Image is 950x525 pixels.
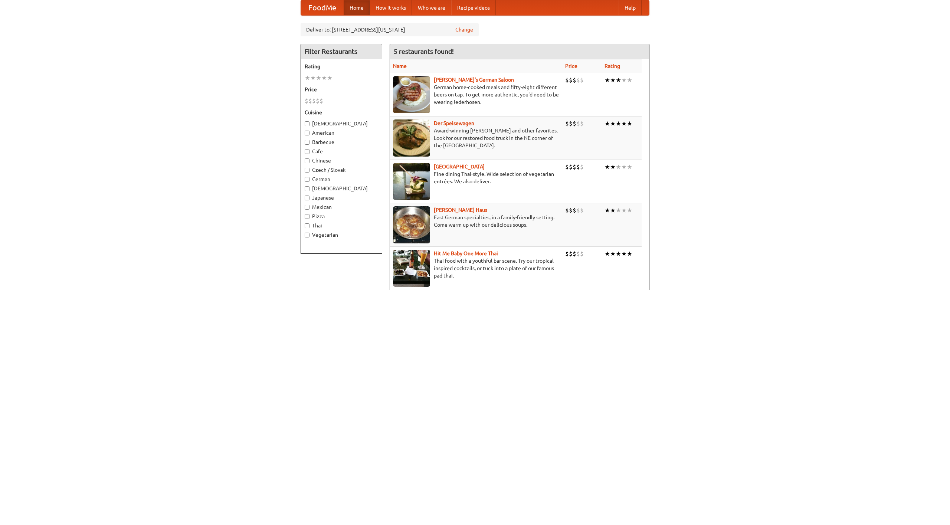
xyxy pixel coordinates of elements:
p: Fine dining Thai-style. Wide selection of vegetarian entrées. We also deliver. [393,170,559,185]
li: $ [573,250,576,258]
h5: Cuisine [305,109,378,116]
li: ★ [321,74,327,82]
a: Who we are [412,0,451,15]
li: ★ [616,250,621,258]
label: [DEMOGRAPHIC_DATA] [305,120,378,127]
a: Price [565,63,577,69]
li: $ [580,119,584,128]
li: ★ [610,119,616,128]
li: ★ [605,119,610,128]
p: Award-winning [PERSON_NAME] and other favorites. Look for our restored food truck in the NE corne... [393,127,559,149]
h4: Filter Restaurants [301,44,382,59]
a: FoodMe [301,0,344,15]
img: satay.jpg [393,163,430,200]
input: German [305,177,309,182]
li: $ [565,206,569,214]
li: $ [580,76,584,84]
h5: Price [305,86,378,93]
img: babythai.jpg [393,250,430,287]
li: ★ [627,163,632,171]
li: ★ [610,163,616,171]
input: Cafe [305,149,309,154]
input: American [305,131,309,135]
a: How it works [370,0,412,15]
input: Barbecue [305,140,309,145]
li: ★ [605,76,610,84]
li: ★ [621,76,627,84]
li: ★ [627,119,632,128]
a: Der Speisewagen [434,120,474,126]
b: Hit Me Baby One More Thai [434,250,498,256]
li: ★ [616,163,621,171]
label: Cafe [305,148,378,155]
li: $ [565,76,569,84]
li: $ [576,119,580,128]
input: [DEMOGRAPHIC_DATA] [305,121,309,126]
div: Deliver to: [STREET_ADDRESS][US_STATE] [301,23,479,36]
h5: Rating [305,63,378,70]
li: $ [569,119,573,128]
label: Czech / Slovak [305,166,378,174]
li: ★ [610,250,616,258]
input: Japanese [305,196,309,200]
li: ★ [616,76,621,84]
a: Name [393,63,407,69]
li: $ [573,206,576,214]
li: $ [312,97,316,105]
p: East German specialties, in a family-friendly setting. Come warm up with our delicious soups. [393,214,559,229]
li: $ [576,76,580,84]
li: ★ [316,74,321,82]
li: ★ [621,250,627,258]
input: Thai [305,223,309,228]
li: $ [576,163,580,171]
li: $ [569,206,573,214]
a: Help [619,0,642,15]
a: Recipe videos [451,0,496,15]
li: $ [573,119,576,128]
li: $ [580,250,584,258]
li: $ [305,97,308,105]
li: ★ [616,206,621,214]
img: kohlhaus.jpg [393,206,430,243]
li: $ [576,250,580,258]
label: Mexican [305,203,378,211]
li: ★ [610,76,616,84]
a: [PERSON_NAME]'s German Saloon [434,77,514,83]
label: [DEMOGRAPHIC_DATA] [305,185,378,192]
li: $ [569,250,573,258]
li: $ [569,76,573,84]
img: esthers.jpg [393,76,430,113]
li: $ [308,97,312,105]
label: Vegetarian [305,231,378,239]
label: Japanese [305,194,378,201]
li: $ [580,163,584,171]
li: $ [573,76,576,84]
label: Chinese [305,157,378,164]
li: $ [565,119,569,128]
a: [PERSON_NAME] Haus [434,207,487,213]
p: German home-cooked meals and fifty-eight different beers on tap. To get more authentic, you'd nee... [393,83,559,106]
label: German [305,175,378,183]
a: Rating [605,63,620,69]
li: ★ [605,206,610,214]
li: $ [320,97,323,105]
li: $ [580,206,584,214]
li: $ [316,97,320,105]
label: Barbecue [305,138,378,146]
li: ★ [610,206,616,214]
li: ★ [327,74,332,82]
input: Mexican [305,205,309,210]
input: [DEMOGRAPHIC_DATA] [305,186,309,191]
li: ★ [621,163,627,171]
li: ★ [605,163,610,171]
li: $ [573,163,576,171]
li: $ [565,250,569,258]
input: Czech / Slovak [305,168,309,173]
label: Pizza [305,213,378,220]
a: [GEOGRAPHIC_DATA] [434,164,485,170]
li: ★ [627,206,632,214]
li: ★ [627,250,632,258]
